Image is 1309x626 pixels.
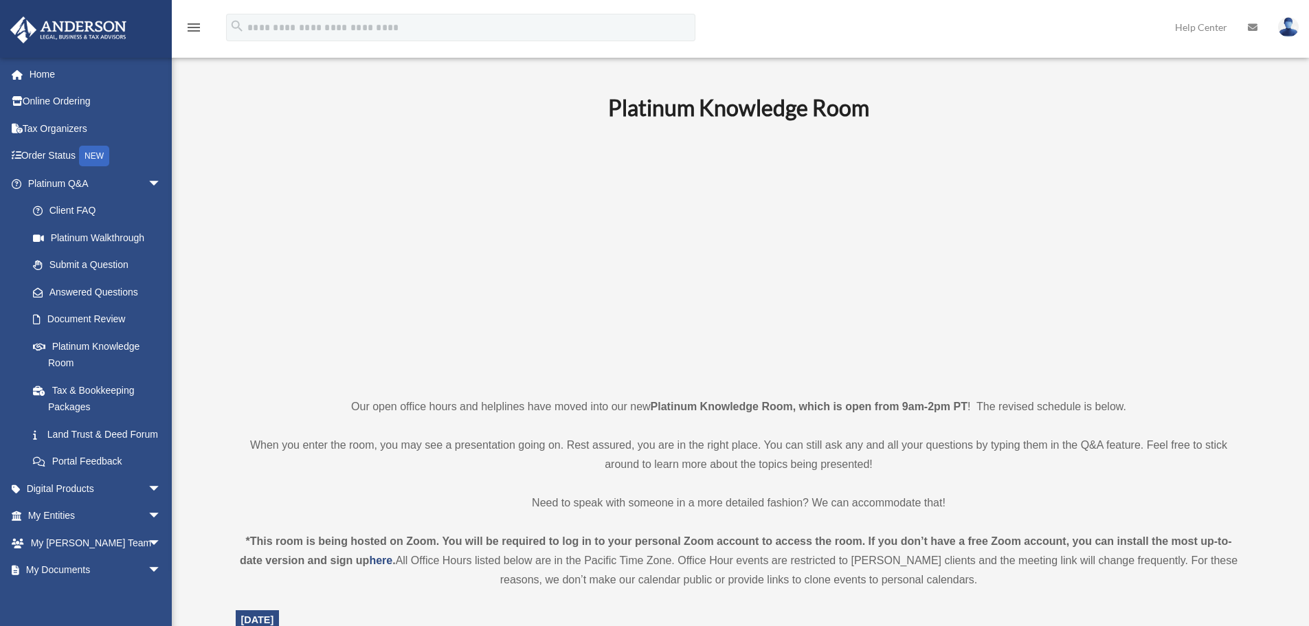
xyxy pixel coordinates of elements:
a: Platinum Knowledge Room [19,333,175,377]
p: When you enter the room, you may see a presentation going on. Rest assured, you are in the right ... [236,436,1242,474]
a: Document Review [19,306,182,333]
strong: . [392,555,395,566]
a: Home [10,60,182,88]
img: Anderson Advisors Platinum Portal [6,16,131,43]
a: here [369,555,392,566]
a: My Entitiesarrow_drop_down [10,502,182,530]
a: My Documentsarrow_drop_down [10,557,182,584]
a: Online Ordering [10,88,182,115]
div: All Office Hours listed below are in the Pacific Time Zone. Office Hour events are restricted to ... [236,532,1242,590]
a: Portal Feedback [19,448,182,476]
b: Platinum Knowledge Room [608,94,869,121]
span: arrow_drop_down [148,529,175,557]
span: [DATE] [241,614,274,625]
span: arrow_drop_down [148,557,175,585]
a: Client FAQ [19,197,182,225]
a: Tax Organizers [10,115,182,142]
strong: *This room is being hosted on Zoom. You will be required to log in to your personal Zoom account ... [240,535,1232,566]
a: Land Trust & Deed Forum [19,421,182,448]
p: Our open office hours and helplines have moved into our new ! The revised schedule is below. [236,397,1242,416]
a: menu [186,24,202,36]
img: User Pic [1278,17,1299,37]
a: Platinum Walkthrough [19,224,182,251]
span: arrow_drop_down [148,475,175,503]
a: Submit a Question [19,251,182,279]
span: arrow_drop_down [148,502,175,530]
a: Answered Questions [19,278,182,306]
a: Digital Productsarrow_drop_down [10,475,182,502]
p: Need to speak with someone in a more detailed fashion? We can accommodate that! [236,493,1242,513]
a: Platinum Q&Aarrow_drop_down [10,170,182,197]
i: menu [186,19,202,36]
a: Order StatusNEW [10,142,182,170]
iframe: 231110_Toby_KnowledgeRoom [533,139,945,372]
a: Tax & Bookkeeping Packages [19,377,182,421]
div: NEW [79,146,109,166]
i: search [230,19,245,34]
span: arrow_drop_down [148,170,175,198]
strong: Platinum Knowledge Room, which is open from 9am-2pm PT [651,401,967,412]
a: My [PERSON_NAME] Teamarrow_drop_down [10,529,182,557]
